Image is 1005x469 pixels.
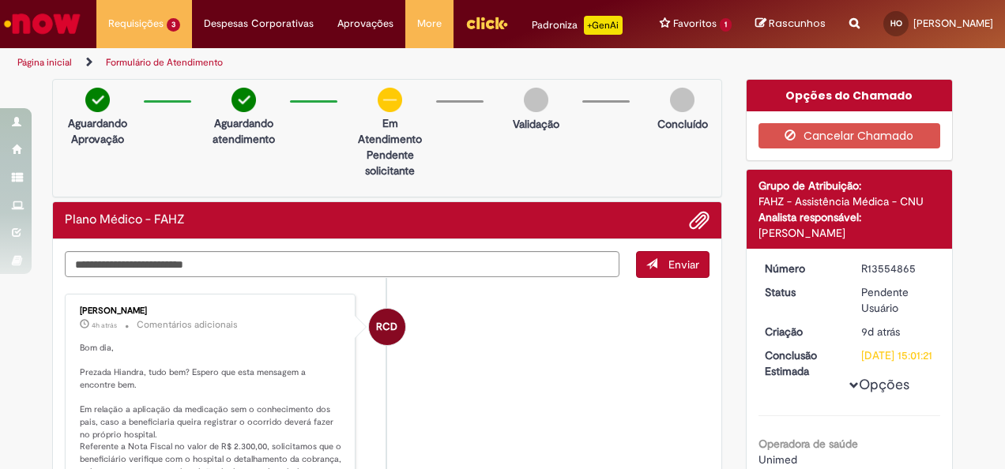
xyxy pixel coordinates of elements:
[861,347,935,363] div: [DATE] 15:01:21
[378,88,402,112] img: circle-minus.png
[861,284,935,316] div: Pendente Usuário
[106,56,223,69] a: Formulário de Atendimento
[65,213,185,227] h2: Plano Médico - FAHZ Histórico de tíquete
[689,210,710,231] button: Adicionar anexos
[524,88,548,112] img: img-circle-grey.png
[861,324,935,340] div: 22/09/2025 12:04:56
[753,347,850,379] dt: Conclusão Estimada
[92,321,117,330] span: 4h atrás
[532,16,623,35] div: Padroniza
[890,18,902,28] span: HO
[670,88,694,112] img: img-circle-grey.png
[758,209,941,225] div: Analista responsável:
[92,321,117,330] time: 30/09/2025 10:52:12
[108,16,164,32] span: Requisições
[2,8,83,39] img: ServiceNow
[861,261,935,276] div: R13554865
[758,452,797,467] span: Unimed
[352,147,428,178] p: Pendente solicitante
[337,16,393,32] span: Aprovações
[758,225,941,241] div: [PERSON_NAME]
[753,261,850,276] dt: Número
[753,324,850,340] dt: Criação
[769,16,826,31] span: Rascunhos
[913,17,993,30] span: [PERSON_NAME]
[369,309,405,345] div: Rodrigo Camilo Dos Santos
[513,116,559,132] p: Validação
[758,437,858,451] b: Operadora de saúde
[861,325,900,339] time: 22/09/2025 12:04:56
[668,257,699,272] span: Enviar
[85,88,110,112] img: check-circle-green.png
[753,284,850,300] dt: Status
[231,88,256,112] img: check-circle-green.png
[17,56,72,69] a: Página inicial
[584,16,623,35] p: +GenAi
[12,48,658,77] ul: Trilhas de página
[758,178,941,193] div: Grupo de Atribuição:
[167,18,180,32] span: 3
[376,308,397,346] span: RCD
[673,16,717,32] span: Favoritos
[59,115,136,147] p: Aguardando Aprovação
[352,115,428,147] p: Em Atendimento
[80,306,343,316] div: [PERSON_NAME]
[65,251,619,277] textarea: Digite sua mensagem aqui...
[636,251,710,278] button: Enviar
[204,16,314,32] span: Despesas Corporativas
[755,17,826,32] a: Rascunhos
[747,80,953,111] div: Opções do Chamado
[861,325,900,339] span: 9d atrás
[205,115,282,147] p: Aguardando atendimento
[720,18,732,32] span: 1
[417,16,442,32] span: More
[465,11,508,35] img: click_logo_yellow_360x200.png
[137,318,238,332] small: Comentários adicionais
[657,116,708,132] p: Concluído
[758,193,941,209] div: FAHZ - Assistência Médica - CNU
[758,123,941,148] button: Cancelar Chamado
